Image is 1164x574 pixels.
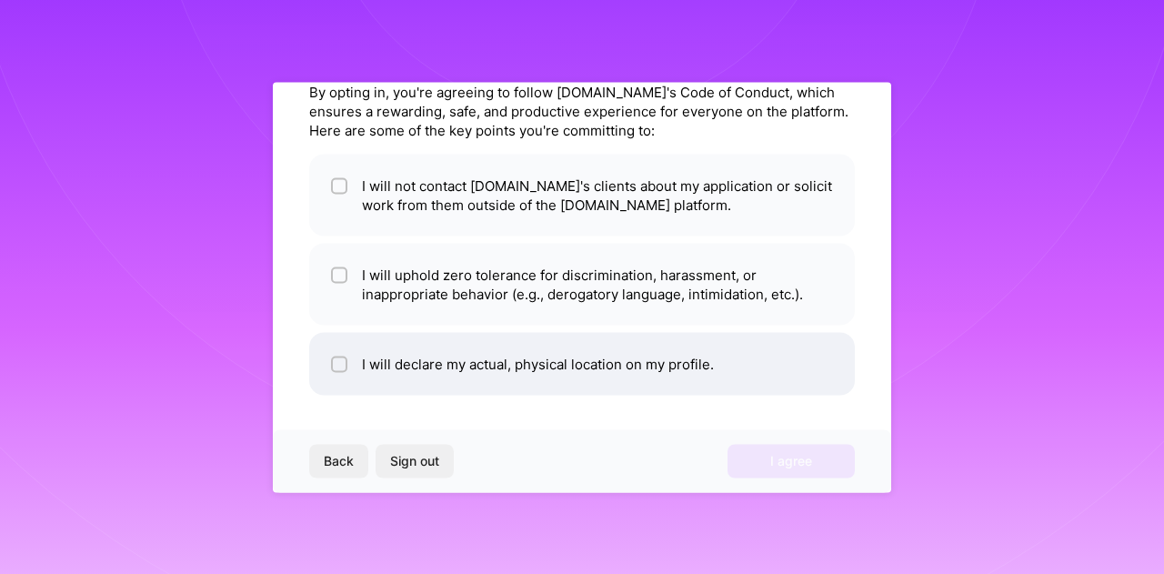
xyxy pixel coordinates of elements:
li: I will uphold zero tolerance for discrimination, harassment, or inappropriate behavior (e.g., der... [309,243,855,325]
span: Back [324,452,354,470]
li: I will not contact [DOMAIN_NAME]'s clients about my application or solicit work from them outside... [309,154,855,236]
span: Sign out [390,452,439,470]
li: I will declare my actual, physical location on my profile. [309,332,855,395]
div: By opting in, you're agreeing to follow [DOMAIN_NAME]'s Code of Conduct, which ensures a rewardin... [309,82,855,139]
button: Sign out [376,445,454,478]
button: Back [309,445,368,478]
